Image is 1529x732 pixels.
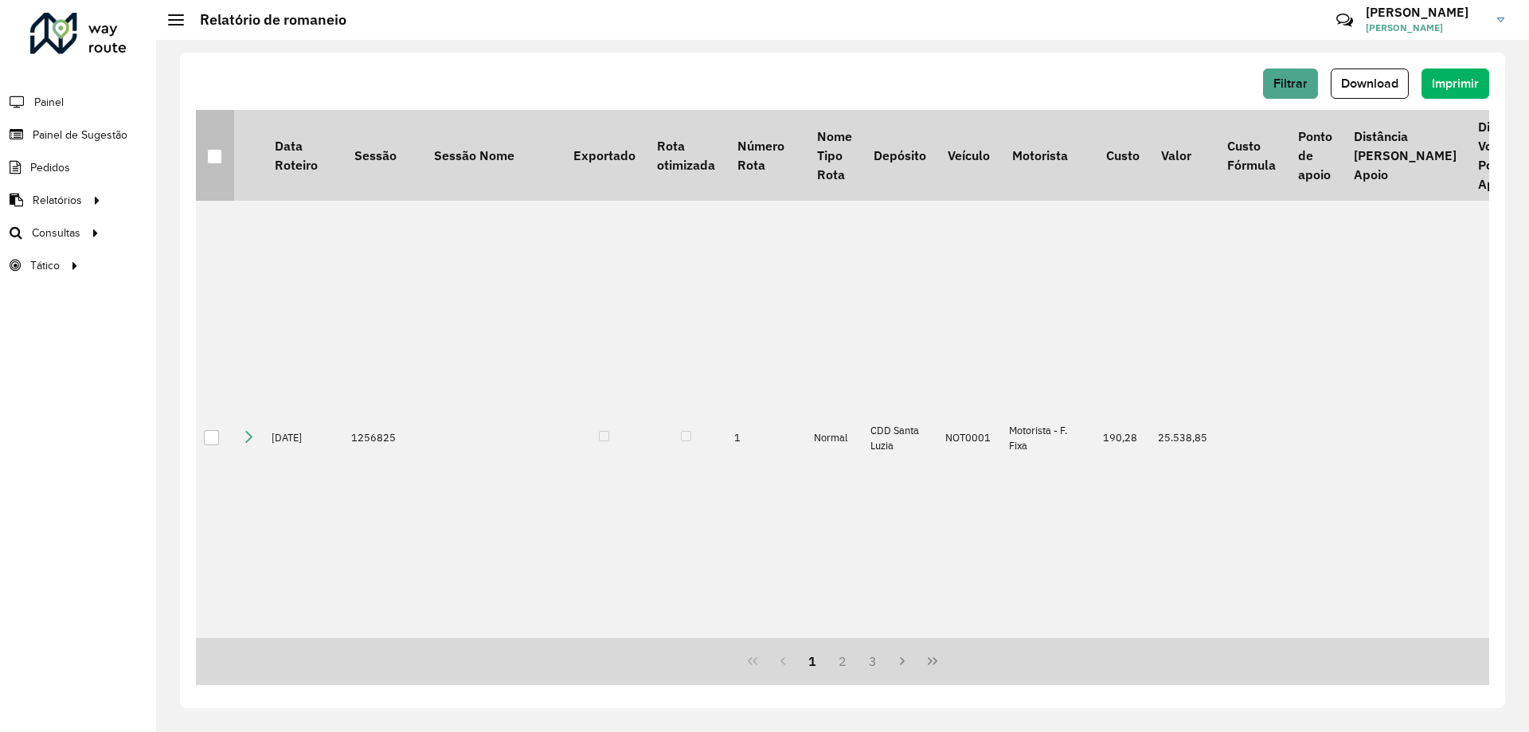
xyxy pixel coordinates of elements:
[1263,69,1318,99] button: Filtrar
[33,192,82,209] span: Relatórios
[1328,3,1362,37] a: Contato Rápido
[726,201,806,675] td: 1
[34,94,64,111] span: Painel
[1095,110,1150,201] th: Custo
[1421,69,1489,99] button: Imprimir
[264,110,343,201] th: Data Roteiro
[726,110,806,201] th: Número Rota
[888,646,918,676] button: Next Page
[862,201,937,675] td: CDD Santa Luzia
[1331,69,1409,99] button: Download
[264,201,343,675] td: [DATE]
[1366,21,1485,35] span: [PERSON_NAME]
[917,646,948,676] button: Last Page
[1095,201,1150,675] td: 190,28
[1287,110,1343,201] th: Ponto de apoio
[1216,110,1286,201] th: Custo Fórmula
[806,201,862,675] td: Normal
[30,159,70,176] span: Pedidos
[1001,110,1095,201] th: Motorista
[1150,110,1216,201] th: Valor
[30,257,60,274] span: Tático
[862,110,937,201] th: Depósito
[562,110,646,201] th: Exportado
[343,110,423,201] th: Sessão
[1273,76,1308,90] span: Filtrar
[858,646,888,676] button: 3
[1343,110,1467,201] th: Distância [PERSON_NAME] Apoio
[1150,201,1216,675] td: 25.538,85
[937,201,1001,675] td: NOT0001
[1432,76,1479,90] span: Imprimir
[1366,5,1485,20] h3: [PERSON_NAME]
[797,646,827,676] button: 1
[1341,76,1398,90] span: Download
[1001,201,1095,675] td: Motorista - F. Fixa
[937,110,1001,201] th: Veículo
[423,110,562,201] th: Sessão Nome
[32,225,80,241] span: Consultas
[33,127,127,143] span: Painel de Sugestão
[827,646,858,676] button: 2
[184,11,346,29] h2: Relatório de romaneio
[343,201,423,675] td: 1256825
[806,110,862,201] th: Nome Tipo Rota
[646,110,725,201] th: Rota otimizada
